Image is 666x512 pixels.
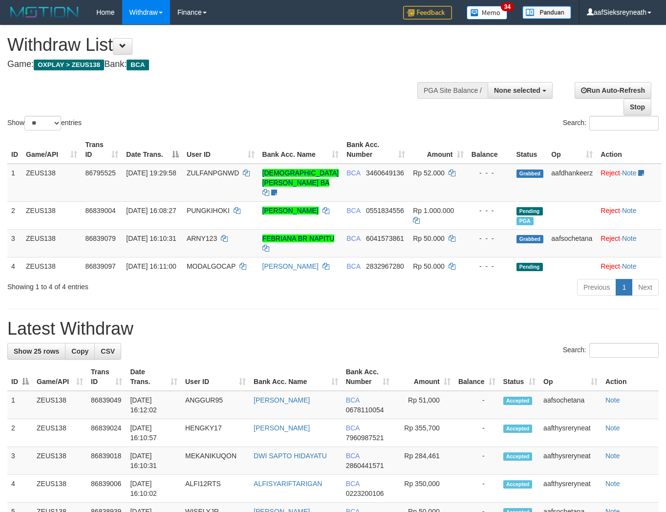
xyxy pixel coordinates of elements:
[87,363,126,391] th: Trans ID: activate to sort column ascending
[366,235,404,242] span: Copy 6041573861 to clipboard
[622,235,637,242] a: Note
[22,136,81,164] th: Game/API: activate to sort column ascending
[126,169,176,177] span: [DATE] 19:29:58
[539,447,602,475] td: aafthysreryneat
[101,347,115,355] span: CSV
[126,447,181,475] td: [DATE] 16:10:31
[24,116,61,130] select: Showentries
[7,278,270,292] div: Showing 1 to 4 of 4 entries
[417,82,488,99] div: PGA Site Balance /
[33,363,87,391] th: Game/API: activate to sort column ascending
[126,235,176,242] span: [DATE] 16:10:31
[468,136,513,164] th: Balance
[467,6,508,20] img: Button%20Memo.svg
[22,201,81,229] td: ZEUS138
[563,343,659,358] label: Search:
[413,262,445,270] span: Rp 50.000
[262,262,319,270] a: [PERSON_NAME]
[346,207,360,214] span: BCA
[7,363,33,391] th: ID: activate to sort column descending
[454,447,499,475] td: -
[409,136,467,164] th: Amount: activate to sort column ascending
[547,164,597,202] td: aafdhankeerz
[7,60,434,69] h4: Game: Bank:
[393,363,454,391] th: Amount: activate to sort column ascending
[126,262,176,270] span: [DATE] 16:11:00
[346,169,360,177] span: BCA
[632,279,659,296] a: Next
[413,235,445,242] span: Rp 50.000
[472,234,509,243] div: - - -
[22,257,81,275] td: ZEUS138
[503,397,533,405] span: Accepted
[33,475,87,503] td: ZEUS138
[413,207,454,214] span: Rp 1.000.000
[7,447,33,475] td: 3
[516,263,543,271] span: Pending
[597,229,662,257] td: ·
[262,207,319,214] a: [PERSON_NAME]
[472,261,509,271] div: - - -
[81,136,122,164] th: Trans ID: activate to sort column ascending
[7,35,434,55] h1: Withdraw List
[181,363,250,391] th: User ID: activate to sort column ascending
[577,279,616,296] a: Previous
[181,391,250,419] td: ANGGUR95
[7,343,65,360] a: Show 25 rows
[346,452,360,460] span: BCA
[346,424,360,432] span: BCA
[601,235,620,242] a: Reject
[14,347,59,355] span: Show 25 rows
[499,363,540,391] th: Status: activate to sort column ascending
[597,257,662,275] td: ·
[87,419,126,447] td: 86839024
[126,419,181,447] td: [DATE] 16:10:57
[254,452,327,460] a: DWI SAPTO HIDAYATU
[501,2,514,11] span: 34
[366,169,404,177] span: Copy 3460649136 to clipboard
[563,116,659,130] label: Search:
[187,262,236,270] span: MODALGOCAP
[539,391,602,419] td: aafsochetana
[258,136,343,164] th: Bank Acc. Name: activate to sort column ascending
[34,60,104,70] span: OXPLAY > ZEUS138
[597,201,662,229] td: ·
[183,136,258,164] th: User ID: activate to sort column ascending
[346,262,360,270] span: BCA
[346,434,384,442] span: Copy 7960987521 to clipboard
[87,391,126,419] td: 86839049
[126,363,181,391] th: Date Trans.: activate to sort column ascending
[539,363,602,391] th: Op: activate to sort column ascending
[547,229,597,257] td: aafsochetana
[413,169,445,177] span: Rp 52.000
[262,169,339,187] a: [DEMOGRAPHIC_DATA][PERSON_NAME] BA
[623,99,651,115] a: Stop
[393,391,454,419] td: Rp 51,000
[262,235,335,242] a: FEBRIANA BR NAPITU
[503,480,533,489] span: Accepted
[7,201,22,229] td: 2
[33,419,87,447] td: ZEUS138
[122,136,183,164] th: Date Trans.: activate to sort column descending
[605,396,620,404] a: Note
[85,169,115,177] span: 86795525
[366,262,404,270] span: Copy 2832967280 to clipboard
[403,6,452,20] img: Feedback.jpg
[601,207,620,214] a: Reject
[342,363,394,391] th: Bank Acc. Number: activate to sort column ascending
[589,116,659,130] input: Search:
[71,347,88,355] span: Copy
[85,207,115,214] span: 86839004
[254,424,310,432] a: [PERSON_NAME]
[516,207,543,215] span: Pending
[346,462,384,469] span: Copy 2860441571 to clipboard
[488,82,553,99] button: None selected
[393,475,454,503] td: Rp 350,000
[22,164,81,202] td: ZEUS138
[516,235,544,243] span: Grabbed
[250,363,342,391] th: Bank Acc. Name: activate to sort column ascending
[87,447,126,475] td: 86839018
[7,136,22,164] th: ID
[472,168,509,178] div: - - -
[539,475,602,503] td: aafthysreryneat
